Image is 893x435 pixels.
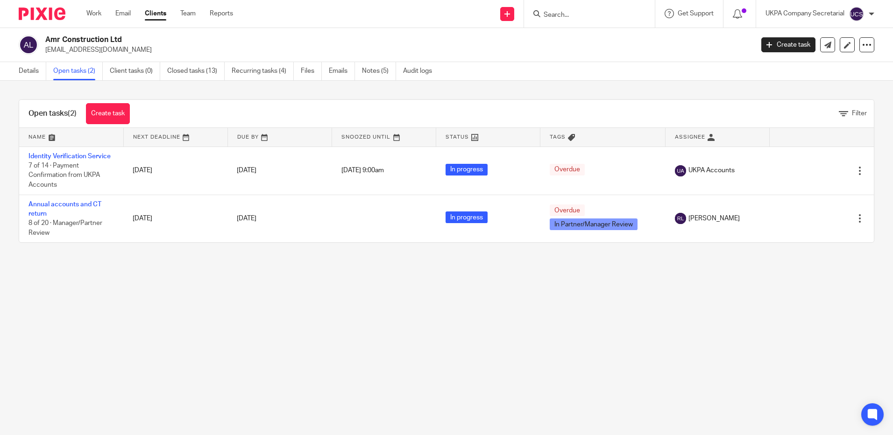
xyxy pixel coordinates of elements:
[543,11,627,20] input: Search
[852,110,867,117] span: Filter
[167,62,225,80] a: Closed tasks (13)
[53,62,103,80] a: Open tasks (2)
[550,134,566,140] span: Tags
[301,62,322,80] a: Files
[237,167,256,174] span: [DATE]
[362,62,396,80] a: Notes (5)
[110,62,160,80] a: Client tasks (0)
[210,9,233,18] a: Reports
[678,10,714,17] span: Get Support
[675,213,686,224] img: svg%3E
[28,109,77,119] h1: Open tasks
[45,45,747,55] p: [EMAIL_ADDRESS][DOMAIN_NAME]
[550,164,585,175] span: Overdue
[341,168,384,174] span: [DATE] 9:00am
[675,165,686,176] img: svg%3E
[115,9,131,18] a: Email
[86,9,101,18] a: Work
[86,103,130,124] a: Create task
[237,215,256,222] span: [DATE]
[341,134,390,140] span: Snoozed Until
[550,204,585,216] span: Overdue
[232,62,294,80] a: Recurring tasks (4)
[688,214,740,223] span: [PERSON_NAME]
[446,164,488,175] span: In progress
[19,7,65,20] img: Pixie
[446,134,469,140] span: Status
[761,37,815,52] a: Create task
[849,7,864,21] img: svg%3E
[550,218,638,230] span: In Partner/Manager Review
[145,9,166,18] a: Clients
[19,62,46,80] a: Details
[19,35,38,55] img: svg%3E
[28,220,102,236] span: 8 of 20 · Manager/Partner Review
[28,153,111,160] a: Identity Verification Service
[123,147,227,195] td: [DATE]
[123,195,227,242] td: [DATE]
[688,166,735,175] span: UKPA Accounts
[446,211,488,223] span: In progress
[45,35,607,45] h2: Amr Construction Ltd
[403,62,439,80] a: Audit logs
[28,162,100,188] span: 7 of 14 · Payment Confirmation from UKPA Accounts
[180,9,196,18] a: Team
[765,9,844,18] p: UKPA Company Secretarial
[329,62,355,80] a: Emails
[68,110,77,117] span: (2)
[28,201,101,217] a: Annual accounts and CT return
